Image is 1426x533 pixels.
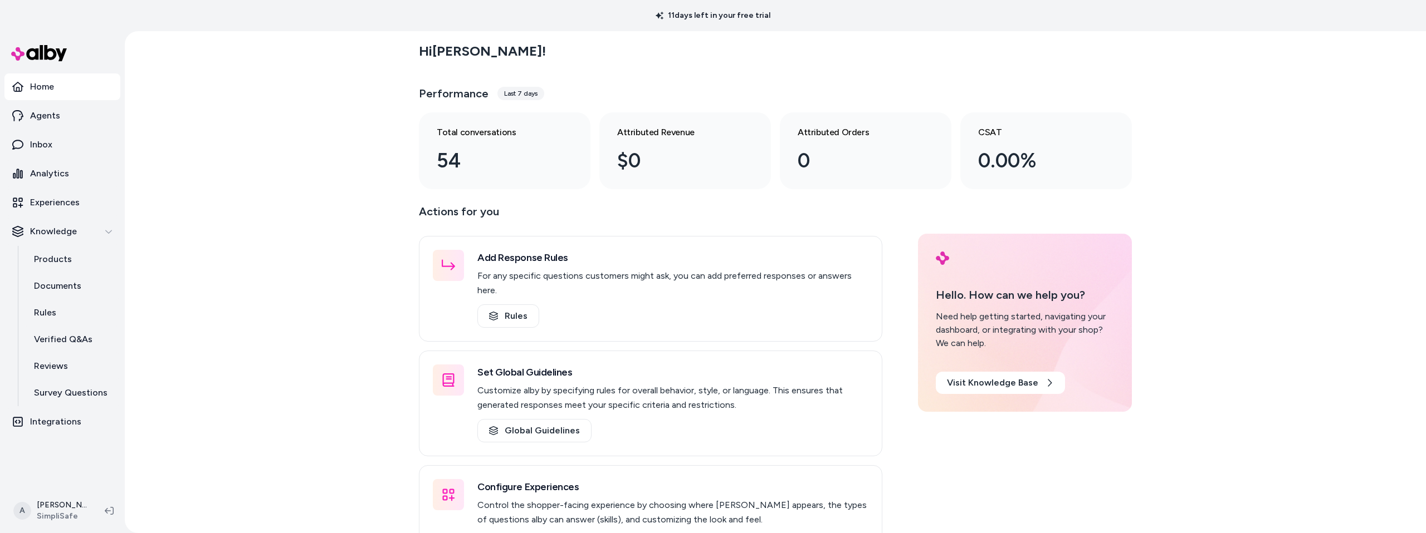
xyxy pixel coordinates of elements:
[4,102,120,129] a: Agents
[936,287,1114,303] p: Hello. How can we help you?
[30,109,60,122] p: Agents
[419,43,546,60] h2: Hi [PERSON_NAME] !
[477,364,868,380] h3: Set Global Guidelines
[23,326,120,353] a: Verified Q&As
[437,146,555,176] div: 54
[37,500,87,511] p: [PERSON_NAME]
[477,479,868,495] h3: Configure Experiences
[4,160,120,187] a: Analytics
[7,493,96,529] button: A[PERSON_NAME]SimpliSafe
[978,126,1096,139] h3: CSAT
[37,511,87,522] span: SimpliSafe
[30,415,81,428] p: Integrations
[497,87,544,100] div: Last 7 days
[34,386,108,399] p: Survey Questions
[798,146,916,176] div: 0
[477,304,539,328] a: Rules
[30,80,54,93] p: Home
[936,251,949,265] img: alby Logo
[780,112,951,189] a: Attributed Orders 0
[23,353,120,379] a: Reviews
[4,131,120,158] a: Inbox
[30,225,77,238] p: Knowledge
[34,306,56,319] p: Rules
[798,126,916,139] h3: Attributed Orders
[936,372,1065,394] a: Visit Knowledge Base
[4,189,120,216] a: Experiences
[419,112,590,189] a: Total conversations 54
[13,502,31,520] span: A
[649,10,777,21] p: 11 days left in your free trial
[4,408,120,435] a: Integrations
[419,86,489,101] h3: Performance
[4,218,120,245] button: Knowledge
[437,126,555,139] h3: Total conversations
[477,383,868,412] p: Customize alby by specifying rules for overall behavior, style, or language. This ensures that ge...
[23,379,120,406] a: Survey Questions
[30,167,69,180] p: Analytics
[4,73,120,100] a: Home
[599,112,771,189] a: Attributed Revenue $0
[23,273,120,299] a: Documents
[11,45,67,61] img: alby Logo
[23,299,120,326] a: Rules
[34,253,72,266] p: Products
[34,359,68,373] p: Reviews
[419,203,882,229] p: Actions for you
[936,310,1114,350] div: Need help getting started, navigating your dashboard, or integrating with your shop? We can help.
[34,333,92,346] p: Verified Q&As
[34,279,81,293] p: Documents
[23,246,120,273] a: Products
[30,138,52,151] p: Inbox
[477,419,592,442] a: Global Guidelines
[978,146,1096,176] div: 0.00%
[617,126,735,139] h3: Attributed Revenue
[960,112,1132,189] a: CSAT 0.00%
[617,146,735,176] div: $0
[477,250,868,265] h3: Add Response Rules
[477,498,868,527] p: Control the shopper-facing experience by choosing where [PERSON_NAME] appears, the types of quest...
[477,269,868,298] p: For any specific questions customers might ask, you can add preferred responses or answers here.
[30,196,80,209] p: Experiences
